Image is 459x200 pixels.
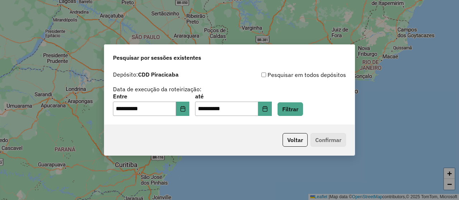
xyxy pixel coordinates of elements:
label: Data de execução da roteirização: [113,85,202,93]
button: Choose Date [258,102,272,116]
div: Pesquisar em todos depósitos [229,70,346,79]
label: Entre [113,92,189,101]
button: Voltar [283,133,308,147]
button: Filtrar [278,102,303,116]
span: Pesquisar por sessões existentes [113,53,201,62]
label: Depósito: [113,70,179,79]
